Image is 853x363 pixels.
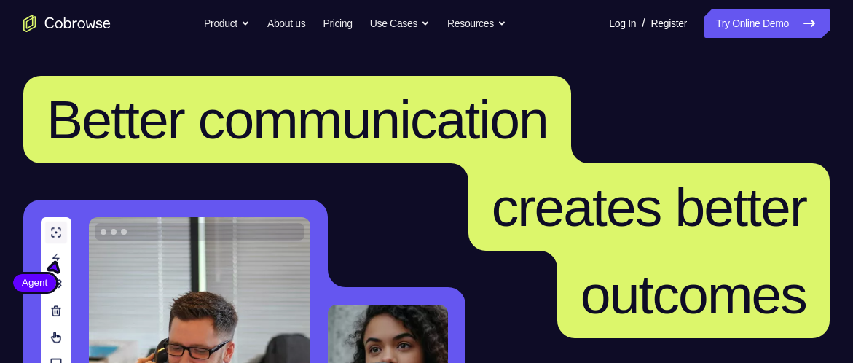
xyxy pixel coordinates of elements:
span: / [642,15,645,32]
button: Resources [447,9,506,38]
span: Better communication [47,89,548,150]
a: About us [267,9,305,38]
a: Register [651,9,687,38]
a: Go to the home page [23,15,111,32]
span: outcomes [581,264,806,325]
a: Pricing [323,9,352,38]
button: Product [204,9,250,38]
button: Use Cases [370,9,430,38]
a: Try Online Demo [704,9,830,38]
span: creates better [492,176,806,238]
a: Log In [609,9,636,38]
